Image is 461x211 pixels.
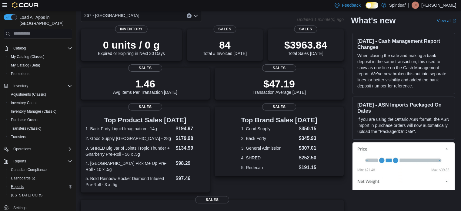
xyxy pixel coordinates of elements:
[128,103,162,111] span: Sales
[1,44,75,53] button: Catalog
[8,62,72,69] span: My Catalog (Beta)
[6,90,75,99] button: Adjustments (Classic)
[299,154,317,162] dd: $252.50
[187,13,192,18] button: Clear input
[203,39,246,51] p: 84
[241,145,296,151] dt: 3. General Admission
[13,206,26,210] span: Settings
[175,145,205,152] dd: $134.99
[11,134,26,139] span: Transfers
[11,54,45,59] span: My Catalog (Classic)
[294,26,317,33] span: Sales
[8,91,48,98] a: Adjustments (Classic)
[11,145,72,153] span: Operations
[11,117,38,122] span: Purchase Orders
[252,78,306,95] div: Transaction Average [DATE]
[8,108,59,115] a: Inventory Manager (Classic)
[8,53,47,60] a: My Catalog (Classic)
[284,39,327,56] div: Total Sales [DATE]
[11,193,42,198] span: [US_STATE] CCRS
[262,103,296,111] span: Sales
[299,125,317,132] dd: $350.15
[6,165,75,174] button: Canadian Compliance
[6,70,75,78] button: Promotions
[11,145,34,153] button: Operations
[412,2,419,9] div: Jailee I
[8,91,72,98] span: Adjustments (Classic)
[6,107,75,116] button: Inventory Manager (Classic)
[12,2,39,8] img: Cova
[85,135,173,141] dt: 2. Good Supply [GEOGRAPHIC_DATA] - 28g
[241,155,296,161] dt: 4. SHRED
[85,175,173,188] dt: 5. Bold Rainbow Rocket Diamond Infused Pre-Roll - 3 x .5g
[8,192,45,199] a: [US_STATE] CCRS
[8,116,72,124] span: Purchase Orders
[297,17,344,22] p: Updated 1 minute(s) ago
[8,70,72,77] span: Promotions
[175,160,205,167] dd: $98.29
[113,78,177,95] div: Avg Items Per Transaction [DATE]
[85,117,205,124] h3: Top Product Sales [DATE]
[421,2,456,9] p: [PERSON_NAME]
[193,13,198,18] button: Open list of options
[389,2,406,9] p: Spiritleaf
[11,92,46,97] span: Adjustments (Classic)
[357,116,450,134] p: If you are using the Ontario ASN format, the ASN Import in purchase orders will now automatically...
[85,160,173,172] dt: 4. [GEOGRAPHIC_DATA] Pick Me Up Pre-Roll - 10 x .5g
[8,125,44,132] a: Transfers (Classic)
[414,2,416,9] span: JI
[437,18,456,23] a: View allExternal link
[11,176,35,181] span: Dashboards
[13,83,28,88] span: Inventory
[13,159,26,164] span: Reports
[6,99,75,107] button: Inventory Count
[175,175,205,182] dd: $97.46
[8,175,38,182] a: Dashboards
[8,166,72,173] span: Canadian Compliance
[299,145,317,152] dd: $307.01
[241,117,317,124] h3: Top Brand Sales [DATE]
[8,108,72,115] span: Inventory Manager (Classic)
[6,124,75,133] button: Transfers (Classic)
[252,78,306,90] p: $47.19
[366,2,378,9] input: Dark Mode
[8,99,72,107] span: Inventory Count
[8,53,72,60] span: My Catalog (Classic)
[8,133,72,141] span: Transfers
[241,126,296,132] dt: 1. Good Supply
[241,165,296,171] dt: 5. Redecan
[1,157,75,165] button: Reports
[11,100,37,105] span: Inventory Count
[6,133,75,141] button: Transfers
[98,39,165,51] p: 0 units / 0 g
[453,19,456,23] svg: External link
[262,64,296,72] span: Sales
[13,46,26,51] span: Catalog
[213,26,236,33] span: Sales
[8,99,39,107] a: Inventory Count
[11,82,72,90] span: Inventory
[85,145,173,157] dt: 3. SHRED Big Jar of Joints Tropic Thunder + Gnarberry Pre-Roll - 56 x .5g
[342,2,360,8] span: Feedback
[8,192,72,199] span: Washington CCRS
[195,196,229,203] span: Sales
[11,158,72,165] span: Reports
[357,102,450,114] h3: [DATE] - ASN Imports Packaged On Dates
[6,61,75,70] button: My Catalog (Beta)
[8,175,72,182] span: Dashboards
[98,39,165,56] div: Expired or Expiring in Next 30 Days
[299,164,317,171] dd: $191.15
[115,26,148,33] span: Inventory
[299,135,317,142] dd: $345.93
[1,82,75,90] button: Inventory
[11,158,28,165] button: Reports
[128,64,162,72] span: Sales
[8,116,41,124] a: Purchase Orders
[6,116,75,124] button: Purchase Orders
[11,126,41,131] span: Transfers (Classic)
[11,109,56,114] span: Inventory Manager (Classic)
[357,38,450,50] h3: [DATE] - Cash Management Report Changes
[84,12,139,19] span: 267 - [GEOGRAPHIC_DATA]
[11,45,72,52] span: Catalog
